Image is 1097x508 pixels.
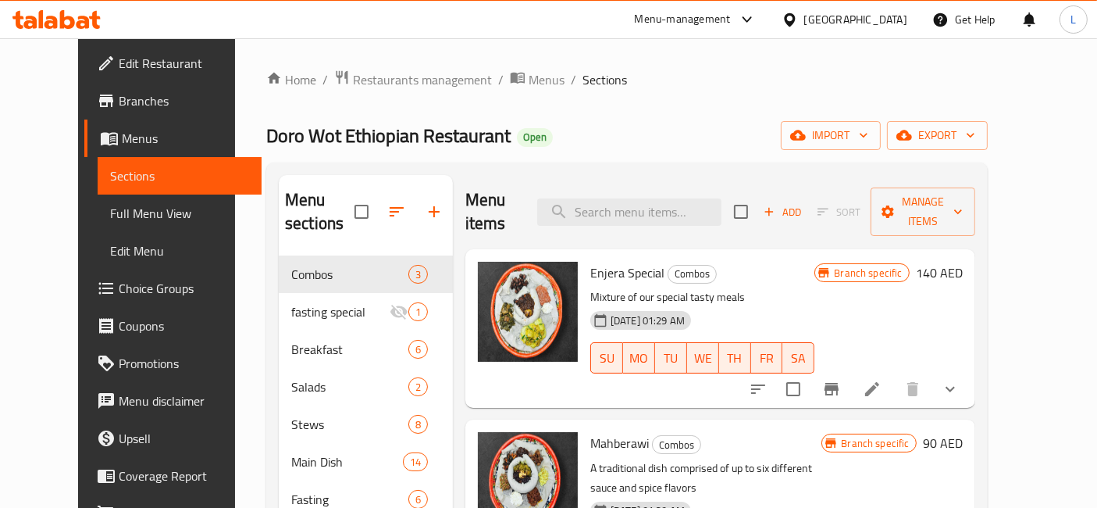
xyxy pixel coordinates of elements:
[793,126,868,145] span: import
[1070,11,1076,28] span: L
[693,347,713,370] span: WE
[582,70,627,89] span: Sections
[409,380,427,395] span: 2
[871,188,975,236] button: Manage items
[899,126,975,145] span: export
[409,492,427,507] span: 6
[409,342,427,357] span: 6
[571,70,576,89] li: /
[291,377,408,396] span: Salads
[782,342,814,374] button: SA
[119,279,249,298] span: Choice Groups
[84,457,262,495] a: Coverage Report
[110,204,249,223] span: Full Menu View
[623,342,655,374] button: MO
[415,193,453,231] button: Add section
[408,377,428,396] div: items
[757,200,807,224] button: Add
[757,347,777,370] span: FR
[404,455,427,470] span: 14
[590,342,623,374] button: SU
[590,261,664,284] span: Enjera Special
[789,347,808,370] span: SA
[725,347,745,370] span: TH
[84,420,262,457] a: Upsell
[498,70,504,89] li: /
[835,436,915,451] span: Branch specific
[84,270,262,307] a: Choice Groups
[529,70,565,89] span: Menus
[813,370,850,408] button: Branch-specific-item
[687,342,719,374] button: WE
[894,370,931,408] button: delete
[119,354,249,373] span: Promotions
[761,203,803,221] span: Add
[916,262,963,284] h6: 140 AED
[110,241,249,260] span: Edit Menu
[279,443,453,481] div: Main Dish14
[465,188,518,235] h2: Menu items
[408,340,428,359] div: items
[291,415,408,434] div: Stews
[119,91,249,110] span: Branches
[604,313,691,328] span: [DATE] 01:29 AM
[828,266,908,281] span: Branch specific
[863,380,882,399] a: Edit menu item
[887,121,988,150] button: export
[537,199,721,226] input: search
[84,82,262,120] a: Branches
[757,200,807,224] span: Add item
[725,195,757,228] span: Select section
[110,166,249,185] span: Sections
[510,70,565,90] a: Menus
[807,200,871,224] span: Select section first
[653,436,700,454] span: Combos
[629,347,649,370] span: MO
[334,70,492,90] a: Restaurants management
[409,417,427,432] span: 8
[84,382,262,420] a: Menu disclaimer
[751,342,783,374] button: FR
[291,302,390,321] span: fasting special
[84,307,262,345] a: Coupons
[804,11,907,28] div: [GEOGRAPHIC_DATA]
[719,342,751,374] button: TH
[119,54,249,73] span: Edit Restaurant
[409,267,427,282] span: 3
[285,188,354,235] h2: Menu sections
[590,459,821,498] p: A traditional dish comprised of up to six different sauce and spice flavors
[590,431,649,455] span: Mahberawi
[652,435,701,454] div: Combos
[119,467,249,485] span: Coverage Report
[517,131,553,144] span: Open
[403,453,428,471] div: items
[408,415,428,434] div: items
[590,288,814,307] p: Mixture of our special tasty meals
[291,340,408,359] span: Breakfast
[353,70,492,89] span: Restaurants management
[279,368,453,406] div: Salads2
[119,317,249,335] span: Coupons
[661,347,681,370] span: TU
[98,157,262,195] a: Sections
[98,232,262,270] a: Edit Menu
[883,192,963,231] span: Manage items
[941,380,960,399] svg: Show Choices
[279,406,453,443] div: Stews8
[322,70,328,89] li: /
[655,342,687,374] button: TU
[517,128,553,147] div: Open
[597,347,617,370] span: SU
[266,70,316,89] a: Home
[378,193,415,231] span: Sort sections
[291,453,403,471] span: Main Dish
[98,195,262,232] a: Full Menu View
[923,432,963,454] h6: 90 AED
[266,118,511,153] span: Doro Wot Ethiopian Restaurant
[635,10,731,29] div: Menu-management
[409,305,427,320] span: 1
[279,256,453,293] div: Combos3
[84,45,262,82] a: Edit Restaurant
